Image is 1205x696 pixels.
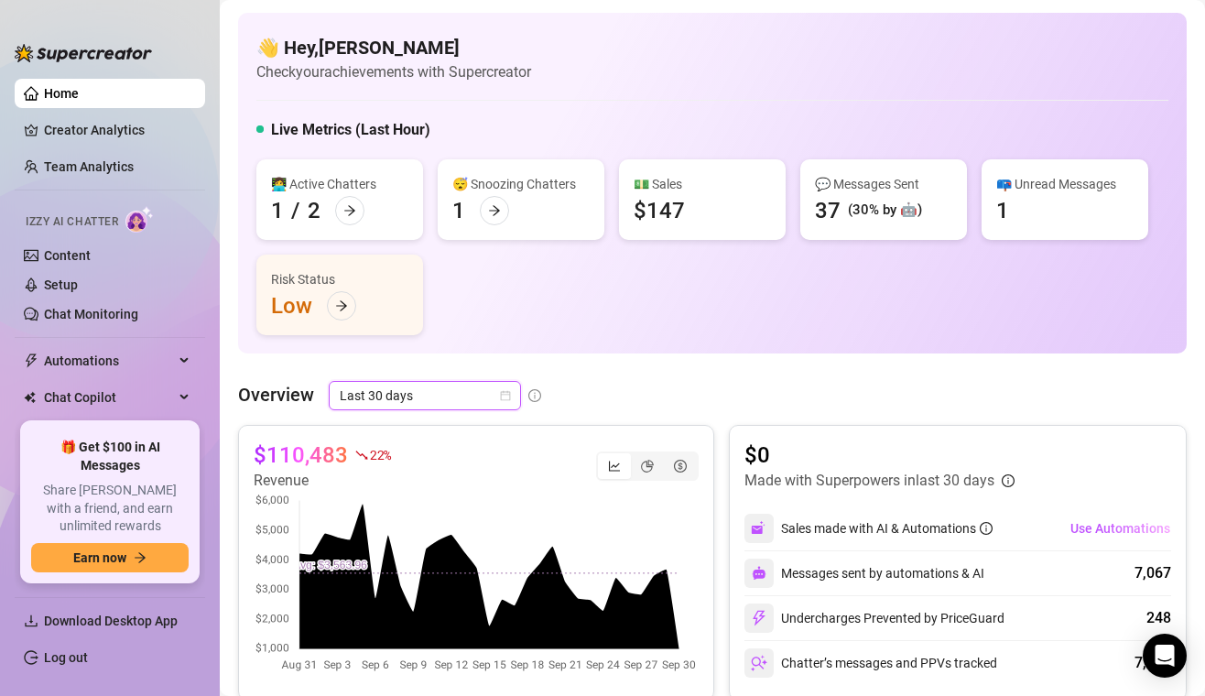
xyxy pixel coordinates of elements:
[44,277,78,292] a: Setup
[528,389,541,402] span: info-circle
[125,206,154,233] img: AI Chatter
[1146,607,1171,629] div: 248
[1069,514,1171,543] button: Use Automations
[44,383,174,412] span: Chat Copilot
[1134,562,1171,584] div: 7,067
[641,460,654,473] span: pie-chart
[370,446,391,463] span: 22 %
[44,614,178,628] span: Download Desktop App
[26,213,118,231] span: Izzy AI Chatter
[31,543,189,572] button: Earn nowarrow-right
[1070,521,1170,536] span: Use Automations
[24,353,38,368] span: thunderbolt
[340,382,510,409] span: Last 30 days
[452,174,590,194] div: 😴 Snoozing Chatters
[781,518,993,538] div: Sales made with AI & Automations
[44,346,174,375] span: Automations
[44,159,134,174] a: Team Analytics
[815,174,952,194] div: 💬 Messages Sent
[751,610,767,626] img: svg%3e
[271,174,408,194] div: 👩‍💻 Active Chatters
[980,522,993,535] span: info-circle
[1143,634,1187,678] div: Open Intercom Messenger
[44,307,138,321] a: Chat Monitoring
[24,391,36,404] img: Chat Copilot
[15,44,152,62] img: logo-BBDzfeDw.svg
[355,449,368,462] span: fall
[815,196,841,225] div: 37
[31,482,189,536] span: Share [PERSON_NAME] with a friend, and earn unlimited rewards
[608,460,621,473] span: line-chart
[488,204,501,217] span: arrow-right
[343,204,356,217] span: arrow-right
[751,520,767,537] img: svg%3e
[256,35,531,60] h4: 👋 Hey, [PERSON_NAME]
[751,655,767,671] img: svg%3e
[452,196,465,225] div: 1
[500,390,511,401] span: calendar
[848,200,922,222] div: (30% by 🤖)
[752,566,766,581] img: svg%3e
[271,269,408,289] div: Risk Status
[44,248,91,263] a: Content
[254,470,391,492] article: Revenue
[744,470,994,492] article: Made with Superpowers in last 30 days
[271,119,430,141] h5: Live Metrics (Last Hour)
[24,614,38,628] span: download
[996,196,1009,225] div: 1
[634,174,771,194] div: 💵 Sales
[44,650,88,665] a: Log out
[744,440,1015,470] article: $0
[1002,474,1015,487] span: info-circle
[44,115,190,145] a: Creator Analytics
[31,439,189,474] span: 🎁 Get $100 in AI Messages
[634,196,685,225] div: $147
[1134,652,1171,674] div: 7,336
[256,60,531,83] article: Check your achievements with Supercreator
[335,299,348,312] span: arrow-right
[308,196,320,225] div: 2
[744,648,997,678] div: Chatter’s messages and PPVs tracked
[996,174,1134,194] div: 📪 Unread Messages
[744,604,1004,633] div: Undercharges Prevented by PriceGuard
[271,196,284,225] div: 1
[238,381,314,408] article: Overview
[44,86,79,101] a: Home
[596,451,699,481] div: segmented control
[674,460,687,473] span: dollar-circle
[744,559,984,588] div: Messages sent by automations & AI
[254,440,348,470] article: $110,483
[73,550,126,565] span: Earn now
[134,551,147,564] span: arrow-right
